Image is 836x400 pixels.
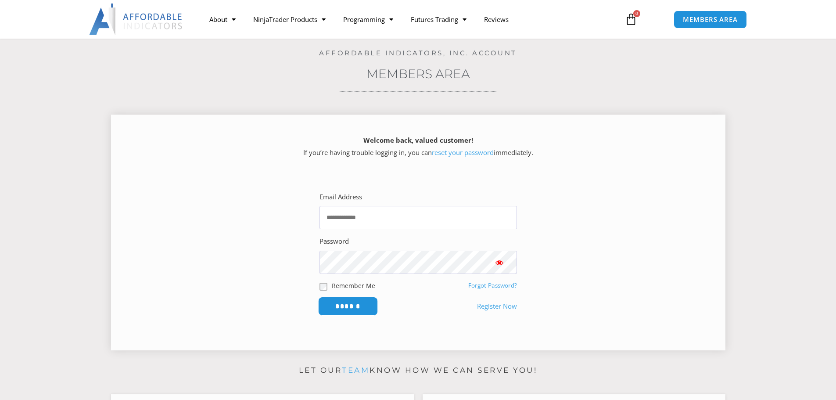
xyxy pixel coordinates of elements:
[126,134,710,159] p: If you’re having trouble logging in, you can immediately.
[363,136,473,144] strong: Welcome back, valued customer!
[319,191,362,203] label: Email Address
[366,66,470,81] a: Members Area
[683,16,738,23] span: MEMBERS AREA
[89,4,183,35] img: LogoAI | Affordable Indicators – NinjaTrader
[402,9,475,29] a: Futures Trading
[334,9,402,29] a: Programming
[244,9,334,29] a: NinjaTrader Products
[201,9,244,29] a: About
[475,9,517,29] a: Reviews
[201,9,615,29] nav: Menu
[319,49,517,57] a: Affordable Indicators, Inc. Account
[332,281,375,290] label: Remember Me
[612,7,650,32] a: 0
[468,281,517,289] a: Forgot Password?
[432,148,494,157] a: reset your password
[477,300,517,313] a: Register Now
[633,10,640,17] span: 0
[482,251,517,274] button: Show password
[319,235,349,248] label: Password
[674,11,747,29] a: MEMBERS AREA
[342,366,370,375] a: team
[111,364,725,378] p: Let our know how we can serve you!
